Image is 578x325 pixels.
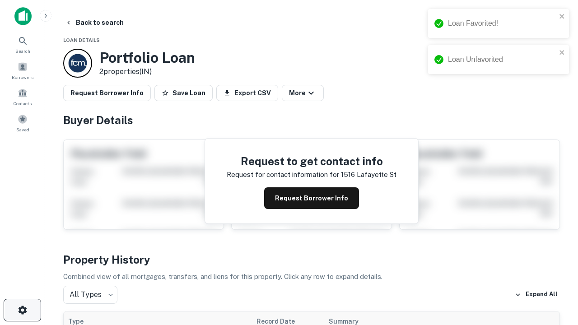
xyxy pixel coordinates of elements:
div: Loan Unfavorited [448,54,556,65]
button: close [559,49,565,57]
p: 1516 lafayette st [341,169,396,180]
p: Combined view of all mortgages, transfers, and liens for this property. Click any row to expand d... [63,271,560,282]
a: Search [3,32,42,56]
button: Save Loan [154,85,213,101]
a: Saved [3,111,42,135]
button: Export CSV [216,85,278,101]
img: capitalize-icon.png [14,7,32,25]
span: Search [15,47,30,55]
div: All Types [63,286,117,304]
button: Expand All [513,288,560,302]
button: Request Borrower Info [63,85,151,101]
iframe: Chat Widget [533,224,578,267]
button: close [559,13,565,21]
h3: Portfolio Loan [99,49,195,66]
p: Request for contact information for [227,169,339,180]
button: Back to search [61,14,127,31]
a: Borrowers [3,58,42,83]
span: Contacts [14,100,32,107]
h4: Buyer Details [63,112,560,128]
button: Request Borrower Info [264,187,359,209]
h4: Property History [63,251,560,268]
span: Borrowers [12,74,33,81]
div: Loan Favorited! [448,18,556,29]
h4: Request to get contact info [227,153,396,169]
p: 2 properties (IN) [99,66,195,77]
button: More [282,85,324,101]
a: Contacts [3,84,42,109]
span: Loan Details [63,37,100,43]
span: Saved [16,126,29,133]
